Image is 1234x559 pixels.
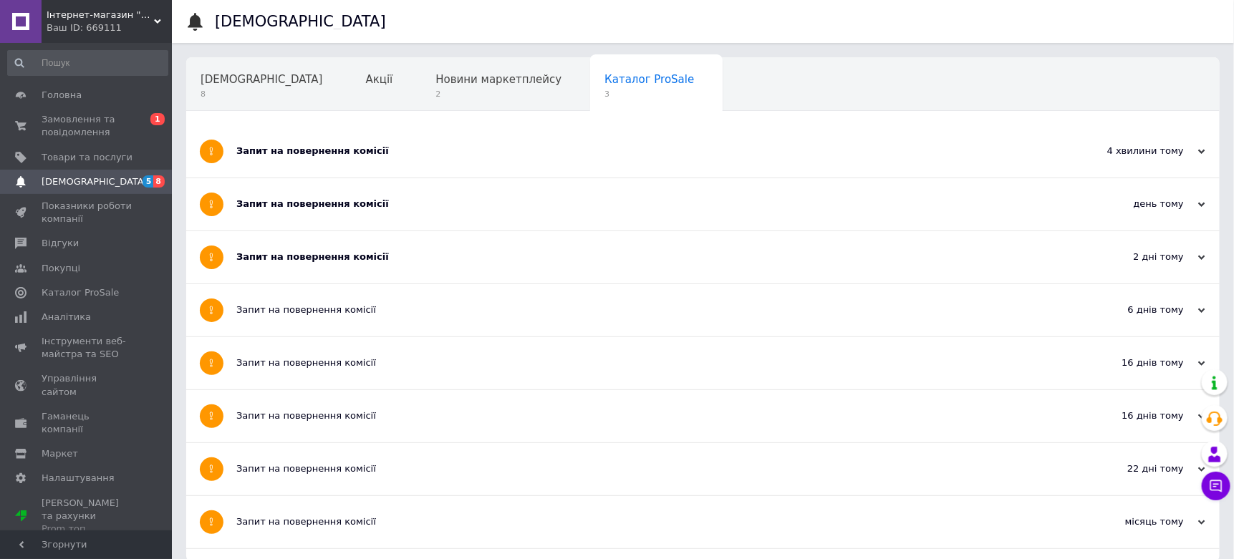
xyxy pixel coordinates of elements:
div: 22 дні тому [1062,462,1205,475]
span: Акції [366,73,393,86]
span: 1 [150,113,165,125]
span: Покупці [42,262,80,275]
div: Запит на повернення комісії [236,303,1062,316]
h1: [DEMOGRAPHIC_DATA] [215,13,386,30]
span: Аналітика [42,311,91,324]
div: 6 днів тому [1062,303,1205,316]
span: Замовлення та повідомлення [42,113,132,139]
span: Каталог ProSale [42,286,119,299]
span: Гаманець компанії [42,410,132,436]
span: 5 [143,175,154,188]
span: [DEMOGRAPHIC_DATA] [42,175,148,188]
span: Товари та послуги [42,151,132,164]
button: Чат з покупцем [1202,472,1230,500]
div: Запит на повернення комісії [236,145,1062,157]
span: [PERSON_NAME] та рахунки [42,497,132,536]
div: місяць тому [1062,515,1205,528]
span: Налаштування [42,472,115,485]
div: 16 днів тому [1062,409,1205,422]
span: Управління сайтом [42,372,132,398]
div: 2 дні тому [1062,251,1205,263]
div: день тому [1062,198,1205,210]
span: 8 [201,89,323,99]
span: Інструменти веб-майстра та SEO [42,335,132,361]
div: Запит на повернення комісії [236,356,1062,369]
div: Ваш ID: 669111 [47,21,172,34]
span: Відгуки [42,237,79,250]
div: Запит на повернення комісії [236,515,1062,528]
div: Запит на повернення комісії [236,198,1062,210]
div: 4 хвилини тому [1062,145,1205,157]
span: Показники роботи компанії [42,200,132,225]
span: 8 [153,175,165,188]
span: [DEMOGRAPHIC_DATA] [201,73,323,86]
span: Каталог ProSale [604,73,694,86]
div: Запит на повернення комісії [236,462,1062,475]
span: Маркет [42,447,78,460]
div: Запит на повернення комісії [236,409,1062,422]
span: Головна [42,89,82,102]
span: Новини маркетплейсу [435,73,561,86]
span: 3 [604,89,694,99]
div: Prom топ [42,522,132,535]
div: 16 днів тому [1062,356,1205,369]
div: Запит на повернення комісії [236,251,1062,263]
span: 2 [435,89,561,99]
span: Інтернет-магазин "СУДАК" [47,9,154,21]
input: Пошук [7,50,168,76]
